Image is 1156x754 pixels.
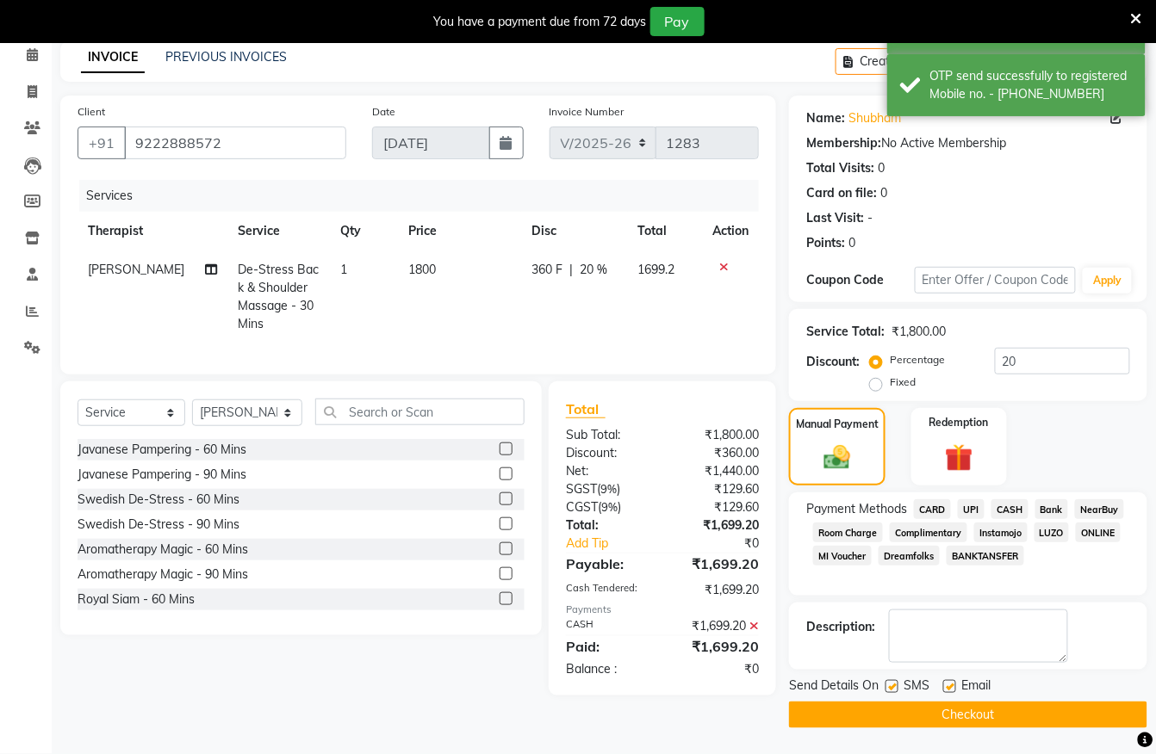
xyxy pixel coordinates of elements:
div: ( ) [553,498,662,516]
span: 20 % [580,261,607,279]
div: Card on file: [806,184,877,202]
button: Pay [650,7,705,36]
a: PREVIOUS INVOICES [165,49,287,65]
button: Checkout [789,701,1147,728]
div: ₹129.60 [662,498,772,516]
div: Swedish De-Stress - 90 Mins [78,516,239,534]
span: Dreamfolks [879,546,940,565]
div: ₹1,699.20 [662,617,772,635]
a: Add Tip [553,535,681,553]
div: Points: [806,234,845,252]
div: Payable: [553,553,662,574]
input: Search or Scan [315,399,525,425]
input: Enter Offer / Coupon Code [915,267,1077,294]
div: ₹1,800.00 [662,426,772,444]
span: | [569,261,573,279]
div: Last Visit: [806,209,864,227]
div: 0 [848,234,855,252]
th: Qty [330,212,398,250]
span: CGST [566,499,598,515]
a: Shubham [848,109,901,127]
div: Discount: [553,444,662,462]
th: Service [227,212,330,250]
span: SMS [904,677,929,698]
div: Javanese Pampering - 60 Mins [78,441,246,459]
div: Paid: [553,636,662,657]
div: ₹0 [681,535,772,553]
label: Percentage [890,352,945,368]
div: ₹1,699.20 [662,553,772,574]
span: SGST [566,481,597,497]
span: Room Charge [813,522,883,542]
div: Total Visits: [806,159,874,177]
img: _cash.svg [816,442,860,473]
span: Instamojo [974,522,1028,542]
label: Manual Payment [796,417,879,432]
a: INVOICE [81,42,145,73]
div: CASH [553,617,662,635]
div: Name: [806,109,845,127]
span: MI Voucher [813,546,872,565]
div: ₹1,699.20 [662,581,772,599]
span: BANKTANSFER [947,546,1024,565]
button: Create New [836,48,935,75]
input: Search by Name/Mobile/Email/Code [124,127,346,159]
div: You have a payment due from 72 days [434,13,647,31]
div: No Active Membership [806,134,1130,152]
th: Action [702,212,759,250]
div: Aromatherapy Magic - 90 Mins [78,565,248,584]
th: Disc [521,212,627,250]
div: Payments [566,603,759,617]
span: 1800 [408,262,436,277]
div: ₹1,440.00 [662,462,772,480]
span: 1 [340,262,347,277]
span: 9% [600,482,617,496]
span: ONLINE [1076,522,1121,542]
div: Total: [553,516,662,535]
div: OTP send successfully to registered Mobile no. - 919222888572 [930,67,1133,103]
div: ₹129.60 [662,480,772,498]
div: Swedish De-Stress - 60 Mins [78,491,239,509]
span: Payment Methods [806,500,907,518]
div: ₹1,800.00 [892,323,946,341]
th: Total [628,212,703,250]
button: +91 [78,127,126,159]
div: ₹1,699.20 [662,636,772,657]
div: Aromatherapy Magic - 60 Mins [78,541,248,559]
span: 9% [601,500,618,514]
div: Javanese Pampering - 90 Mins [78,466,246,484]
span: [PERSON_NAME] [88,262,184,277]
span: Email [961,677,991,698]
label: Redemption [929,415,989,430]
button: Apply [1083,268,1132,294]
span: LUZO [1035,522,1070,542]
span: UPI [958,499,985,519]
span: 360 F [531,261,562,279]
span: 1699.2 [638,262,675,277]
div: ₹360.00 [662,444,772,462]
div: Services [79,180,772,212]
label: Invoice Number [550,104,625,120]
div: Royal Siam - 60 Mins [78,590,195,609]
div: 0 [878,159,885,177]
span: CASH [991,499,1029,519]
div: 0 [880,184,887,202]
span: NearBuy [1075,499,1124,519]
span: Complimentary [890,522,967,542]
div: Description: [806,618,875,636]
span: Send Details On [789,677,879,698]
label: Date [372,104,395,120]
div: - [867,209,873,227]
div: Sub Total: [553,426,662,444]
span: Total [566,400,606,418]
th: Price [398,212,521,250]
div: Service Total: [806,323,885,341]
label: Fixed [890,374,916,390]
div: Discount: [806,353,860,371]
img: _gift.svg [936,441,983,476]
label: Client [78,104,105,120]
span: CARD [914,499,951,519]
span: De-Stress Back & Shoulder Massage - 30 Mins [238,262,319,331]
div: ₹0 [662,660,772,678]
div: Coupon Code [806,271,914,289]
